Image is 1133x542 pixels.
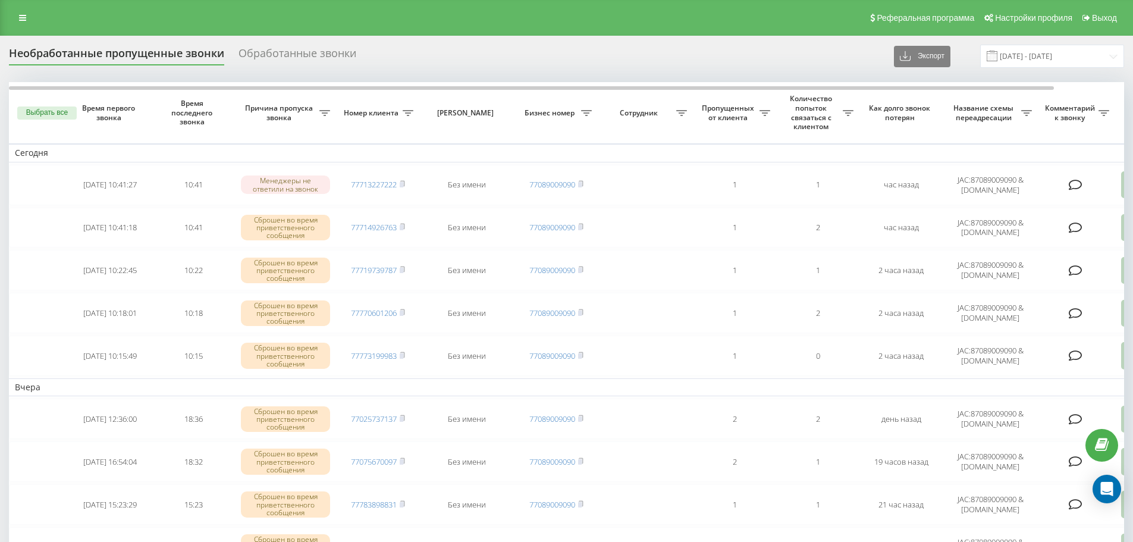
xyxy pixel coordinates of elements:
span: Сотрудник [604,108,676,118]
span: Время последнего звонка [161,99,225,127]
td: [DATE] 10:41:27 [68,165,152,205]
span: Как долго звонок потерян [869,104,933,122]
td: 2 [776,293,859,333]
td: 21 час назад [859,484,943,525]
td: 2 [776,399,859,439]
td: 2 часа назад [859,336,943,376]
td: 10:18 [152,293,235,333]
td: 1 [693,336,776,376]
div: Сброшен во время приветственного сообщения [241,491,330,518]
div: Необработанные пропущенные звонки [9,47,224,65]
td: JAC:87089009090 & [DOMAIN_NAME] [943,399,1038,439]
td: [DATE] 12:36:00 [68,399,152,439]
td: 1 [693,484,776,525]
td: [DATE] 10:22:45 [68,250,152,290]
span: Настройки профиля [995,13,1072,23]
td: час назад [859,208,943,248]
td: Без имени [419,208,514,248]
td: Без имени [419,165,514,205]
a: 77783898831 [351,499,397,510]
div: Сброшен во время приветственного сообщения [241,406,330,433]
td: 2 [776,208,859,248]
td: 18:36 [152,399,235,439]
td: JAC:87089009090 & [DOMAIN_NAME] [943,441,1038,482]
a: 77089009090 [529,350,575,361]
td: Без имени [419,441,514,482]
a: 77025737137 [351,413,397,424]
div: Сброшен во время приветственного сообщения [241,449,330,475]
td: JAC:87089009090 & [DOMAIN_NAME] [943,293,1038,333]
a: 77714926763 [351,222,397,233]
a: 77089009090 [529,456,575,467]
span: Комментарий к звонку [1044,104,1099,122]
button: Экспорт [894,46,950,67]
td: [DATE] 16:54:04 [68,441,152,482]
td: 1 [776,165,859,205]
a: 77089009090 [529,179,575,190]
td: JAC:87089009090 & [DOMAIN_NAME] [943,484,1038,525]
span: Название схемы переадресации [949,104,1021,122]
a: 77089009090 [529,308,575,318]
td: JAC:87089009090 & [DOMAIN_NAME] [943,250,1038,290]
span: Время первого звонка [78,104,142,122]
td: [DATE] 10:15:49 [68,336,152,376]
td: 2 часа назад [859,250,943,290]
td: JAC:87089009090 & [DOMAIN_NAME] [943,336,1038,376]
td: 1 [693,208,776,248]
td: 1 [693,293,776,333]
td: 0 [776,336,859,376]
button: Выбрать все [17,106,77,120]
div: Сброшен во время приветственного сообщения [241,300,330,327]
td: час назад [859,165,943,205]
span: Пропущенных от клиента [699,104,759,122]
td: 1 [693,165,776,205]
div: Сброшен во время приветственного сообщения [241,258,330,284]
td: 1 [776,484,859,525]
td: 10:41 [152,208,235,248]
td: Без имени [419,484,514,525]
td: 2 [693,441,776,482]
td: 2 часа назад [859,293,943,333]
td: 1 [776,441,859,482]
a: 77773199983 [351,350,397,361]
td: 19 часов назад [859,441,943,482]
td: Без имени [419,293,514,333]
div: Менеджеры не ответили на звонок [241,176,330,193]
td: Без имени [419,250,514,290]
span: Выход [1092,13,1117,23]
div: Open Intercom Messenger [1093,475,1121,503]
div: Обработанные звонки [238,47,356,65]
td: 1 [776,250,859,290]
span: Бизнес номер [520,108,581,118]
a: 77089009090 [529,499,575,510]
span: Количество попыток связаться с клиентом [782,94,843,131]
td: Без имени [419,336,514,376]
span: [PERSON_NAME] [429,108,504,118]
td: [DATE] 10:41:18 [68,208,152,248]
a: 77089009090 [529,222,575,233]
div: Сброшен во время приветственного сообщения [241,343,330,369]
td: JAC:87089009090 & [DOMAIN_NAME] [943,165,1038,205]
span: Причина пропуска звонка [241,104,319,122]
td: [DATE] 15:23:29 [68,484,152,525]
a: 77713227222 [351,179,397,190]
a: 77770601206 [351,308,397,318]
td: 10:41 [152,165,235,205]
td: 10:22 [152,250,235,290]
td: 15:23 [152,484,235,525]
a: 77089009090 [529,265,575,275]
span: Реферальная программа [877,13,974,23]
td: [DATE] 10:18:01 [68,293,152,333]
td: 18:32 [152,441,235,482]
td: день назад [859,399,943,439]
a: 77089009090 [529,413,575,424]
a: 77719739787 [351,265,397,275]
td: JAC:87089009090 & [DOMAIN_NAME] [943,208,1038,248]
td: 10:15 [152,336,235,376]
div: Сброшен во время приветственного сообщения [241,215,330,241]
td: 1 [693,250,776,290]
td: Без имени [419,399,514,439]
td: 2 [693,399,776,439]
a: 77075670097 [351,456,397,467]
span: Номер клиента [342,108,403,118]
